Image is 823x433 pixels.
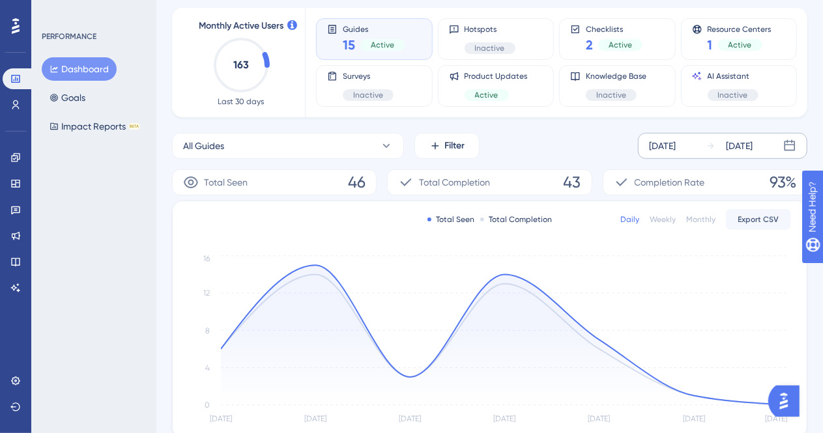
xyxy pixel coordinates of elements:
[708,71,758,81] span: AI Assistant
[708,24,772,33] span: Resource Centers
[686,214,715,225] div: Monthly
[718,90,748,100] span: Inactive
[683,415,705,424] tspan: [DATE]
[31,3,81,19] span: Need Help?
[649,138,676,154] div: [DATE]
[183,138,224,154] span: All Guides
[343,36,355,54] span: 15
[42,115,148,138] button: Impact ReportsBETA
[42,86,93,109] button: Goals
[399,415,421,424] tspan: [DATE]
[609,40,632,50] span: Active
[343,24,405,33] span: Guides
[419,175,490,190] span: Total Completion
[726,138,753,154] div: [DATE]
[42,57,117,81] button: Dashboard
[729,40,752,50] span: Active
[205,326,210,335] tspan: 8
[414,133,480,159] button: Filter
[304,415,326,424] tspan: [DATE]
[635,175,705,190] span: Completion Rate
[494,415,516,424] tspan: [DATE]
[172,133,404,159] button: All Guides
[480,214,553,225] div: Total Completion
[588,415,611,424] tspan: [DATE]
[203,289,210,298] tspan: 12
[203,255,210,264] tspan: 16
[726,209,791,230] button: Export CSV
[596,90,626,100] span: Inactive
[475,90,498,100] span: Active
[427,214,475,225] div: Total Seen
[650,214,676,225] div: Weekly
[348,172,366,193] span: 46
[765,415,787,424] tspan: [DATE]
[708,36,713,54] span: 1
[204,175,248,190] span: Total Seen
[128,123,140,130] div: BETA
[586,24,643,33] span: Checklists
[475,43,505,53] span: Inactive
[465,71,528,81] span: Product Updates
[233,59,249,71] text: 163
[768,382,807,421] iframe: UserGuiding AI Assistant Launcher
[343,71,394,81] span: Surveys
[210,415,232,424] tspan: [DATE]
[586,36,593,54] span: 2
[770,172,796,193] span: 93%
[445,138,465,154] span: Filter
[738,214,779,225] span: Export CSV
[620,214,639,225] div: Daily
[205,363,210,372] tspan: 4
[218,96,265,107] span: Last 30 days
[465,24,515,35] span: Hotspots
[371,40,394,50] span: Active
[42,31,96,42] div: PERFORMANCE
[205,400,210,410] tspan: 0
[586,71,646,81] span: Knowledge Base
[564,172,581,193] span: 43
[353,90,383,100] span: Inactive
[199,18,283,34] span: Monthly Active Users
